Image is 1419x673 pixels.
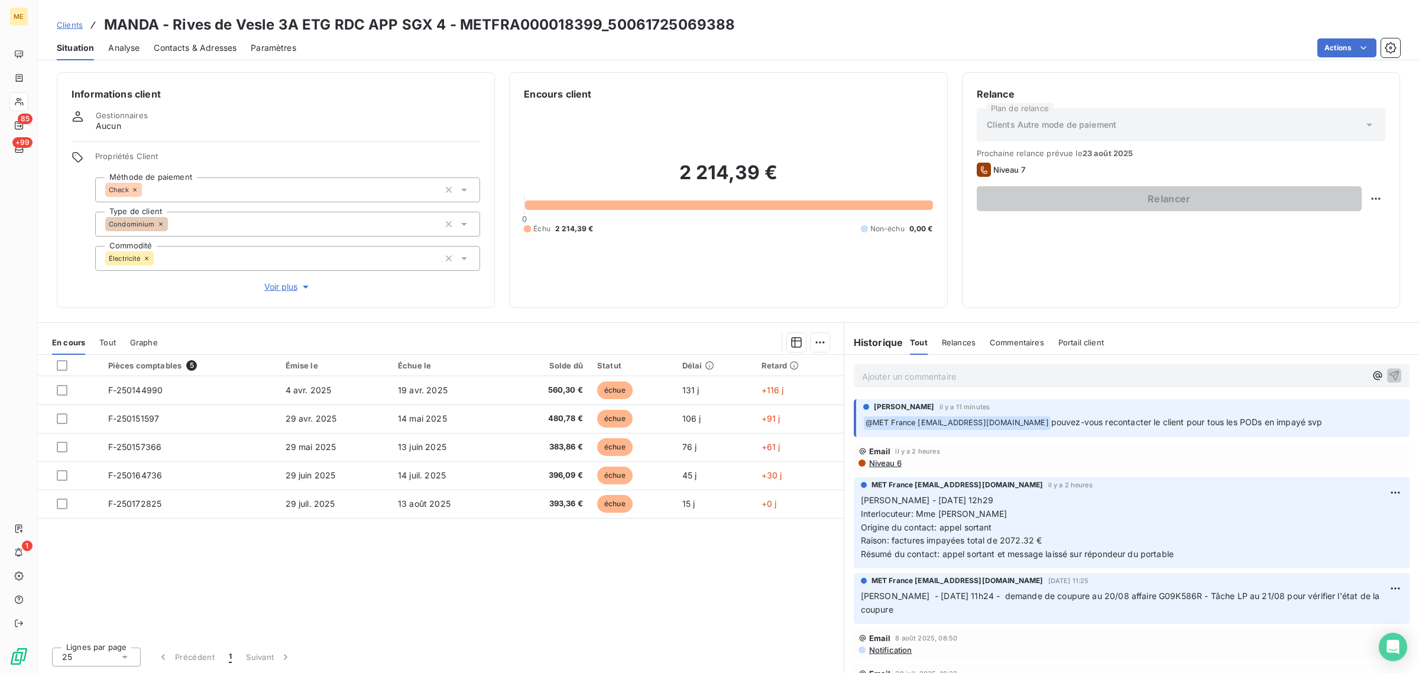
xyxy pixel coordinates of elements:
[513,498,583,510] span: 393,36 €
[682,499,695,509] span: 15 j
[555,224,594,234] span: 2 214,39 €
[874,402,935,412] span: [PERSON_NAME]
[9,7,28,26] div: ME
[57,20,83,30] span: Clients
[895,448,939,455] span: il y a 2 heures
[597,381,633,399] span: échue
[398,470,446,480] span: 14 juil. 2025
[104,14,735,35] h3: MANDA - Rives de Vesle 3A ETG RDC APP SGX 4 - METFRA000018399_50061725069388
[762,361,837,370] div: Retard
[62,651,72,663] span: 25
[524,87,591,101] h6: Encours client
[154,42,237,54] span: Contacts & Adresses
[844,335,903,350] h6: Historique
[108,413,160,423] span: F-250151597
[99,338,116,347] span: Tout
[398,499,451,509] span: 13 août 2025
[52,338,85,347] span: En cours
[869,633,891,643] span: Email
[861,495,993,505] span: [PERSON_NAME] - [DATE] 12h29
[1379,633,1407,661] div: Open Intercom Messenger
[251,42,296,54] span: Paramètres
[597,438,633,456] span: échue
[154,253,163,264] input: Ajouter une valeur
[872,575,1044,586] span: MET France [EMAIL_ADDRESS][DOMAIN_NAME]
[1317,38,1376,57] button: Actions
[286,385,332,395] span: 4 avr. 2025
[398,385,448,395] span: 19 avr. 2025
[762,470,782,480] span: +30 j
[977,87,1385,101] h6: Relance
[239,645,299,669] button: Suivant
[513,413,583,425] span: 480,78 €
[895,635,957,642] span: 8 août 2025, 08:50
[987,119,1117,131] span: Clients Autre mode de paiement
[868,458,902,468] span: Niveau 6
[108,442,162,452] span: F-250157366
[108,385,163,395] span: F-250144990
[977,186,1362,211] button: Relancer
[513,470,583,481] span: 396,09 €
[762,385,784,395] span: +116 j
[597,495,633,513] span: échue
[95,151,480,168] span: Propriétés Client
[9,140,28,158] a: +99
[186,360,197,371] span: 5
[108,499,162,509] span: F-250172825
[524,161,932,196] h2: 2 214,39 €
[682,385,699,395] span: 131 j
[861,535,1042,545] span: Raison: factures impayées total de 2072.32 €
[1048,481,1093,488] span: il y a 2 heures
[57,19,83,31] a: Clients
[9,647,28,666] img: Logo LeanPay
[168,219,177,229] input: Ajouter une valeur
[142,185,151,195] input: Ajouter une valeur
[864,416,1051,430] span: @ MET France [EMAIL_ADDRESS][DOMAIN_NAME]
[398,413,447,423] span: 14 mai 2025
[1058,338,1104,347] span: Portail client
[861,549,1174,559] span: Résumé du contact: appel sortant et message laissé sur répondeur du portable
[1048,577,1089,584] span: [DATE] 11:25
[682,361,747,370] div: Délai
[597,361,668,370] div: Statut
[1051,417,1323,427] span: pouvez-vous recontacter le client pour tous les PODs en impayé svp
[910,338,928,347] span: Tout
[682,442,697,452] span: 76 j
[872,480,1044,490] span: MET France [EMAIL_ADDRESS][DOMAIN_NAME]
[57,42,94,54] span: Situation
[150,645,222,669] button: Précédent
[513,441,583,453] span: 383,86 €
[513,361,583,370] div: Solde dû
[108,470,163,480] span: F-250164736
[95,280,480,293] button: Voir plus
[108,42,140,54] span: Analyse
[861,591,1382,614] span: [PERSON_NAME] - [DATE] 11h24 - demande de coupure au 20/08 affaire G09K586R - Tâche LP au 21/08 p...
[762,442,780,452] span: +61 j
[222,645,239,669] button: 1
[109,186,129,193] span: Check
[993,165,1025,174] span: Niveau 7
[942,338,976,347] span: Relances
[990,338,1044,347] span: Commentaires
[109,221,155,228] span: Condominium
[9,116,28,135] a: 85
[513,384,583,396] span: 560,30 €
[286,499,335,509] span: 29 juil. 2025
[130,338,158,347] span: Graphe
[861,522,992,532] span: Origine du contact: appel sortant
[869,446,891,456] span: Email
[1083,148,1133,158] span: 23 août 2025
[762,499,777,509] span: +0 j
[108,360,271,371] div: Pièces comptables
[909,224,933,234] span: 0,00 €
[522,214,527,224] span: 0
[96,111,148,120] span: Gestionnaires
[533,224,550,234] span: Échu
[398,442,446,452] span: 13 juin 2025
[597,467,633,484] span: échue
[286,442,336,452] span: 29 mai 2025
[861,509,1007,519] span: Interlocuteur: Mme [PERSON_NAME]
[286,361,384,370] div: Émise le
[12,137,33,148] span: +99
[96,120,121,132] span: Aucun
